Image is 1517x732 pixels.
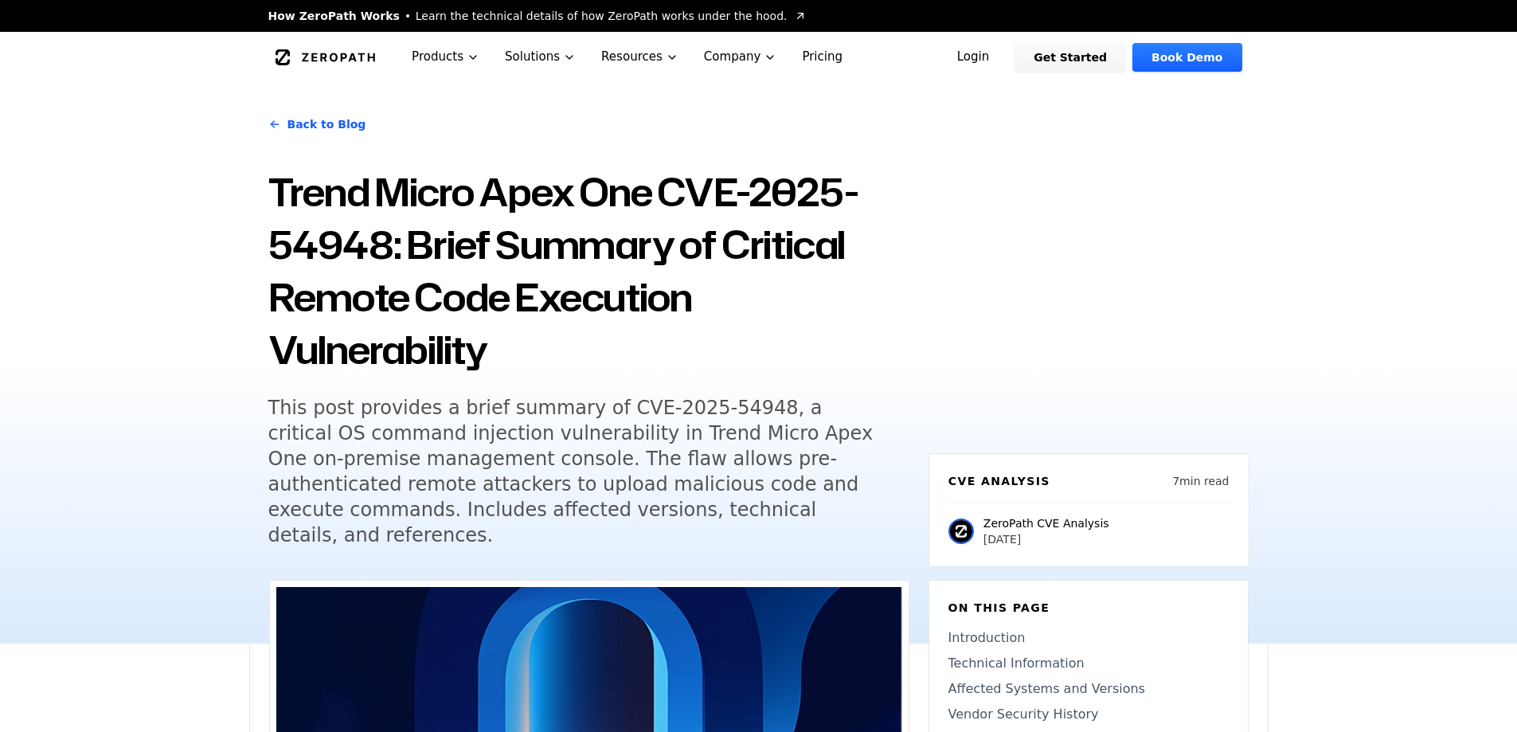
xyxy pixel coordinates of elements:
[948,679,1229,699] a: Affected Systems and Versions
[789,32,855,82] a: Pricing
[948,473,1050,489] h6: CVE Analysis
[1172,473,1229,489] p: 7 min read
[1132,43,1241,72] a: Book Demo
[268,8,807,24] a: How ZeroPath WorksLearn the technical details of how ZeroPath works under the hood.
[268,102,366,147] a: Back to Blog
[588,32,691,82] button: Resources
[249,32,1269,82] nav: Global
[948,705,1229,724] a: Vendor Security History
[691,32,790,82] button: Company
[938,43,1009,72] a: Login
[268,166,909,376] h1: Trend Micro Apex One CVE-2025-54948: Brief Summary of Critical Remote Code Execution Vulnerability
[948,654,1229,673] a: Technical Information
[1015,43,1126,72] a: Get Started
[492,32,588,82] button: Solutions
[948,519,974,544] img: ZeroPath CVE Analysis
[983,515,1109,531] p: ZeroPath CVE Analysis
[948,600,1229,616] h6: On this page
[948,628,1229,648] a: Introduction
[416,8,788,24] span: Learn the technical details of how ZeroPath works under the hood.
[268,395,880,548] h5: This post provides a brief summary of CVE-2025-54948, a critical OS command injection vulnerabili...
[399,32,492,82] button: Products
[983,531,1109,547] p: [DATE]
[268,8,400,24] span: How ZeroPath Works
